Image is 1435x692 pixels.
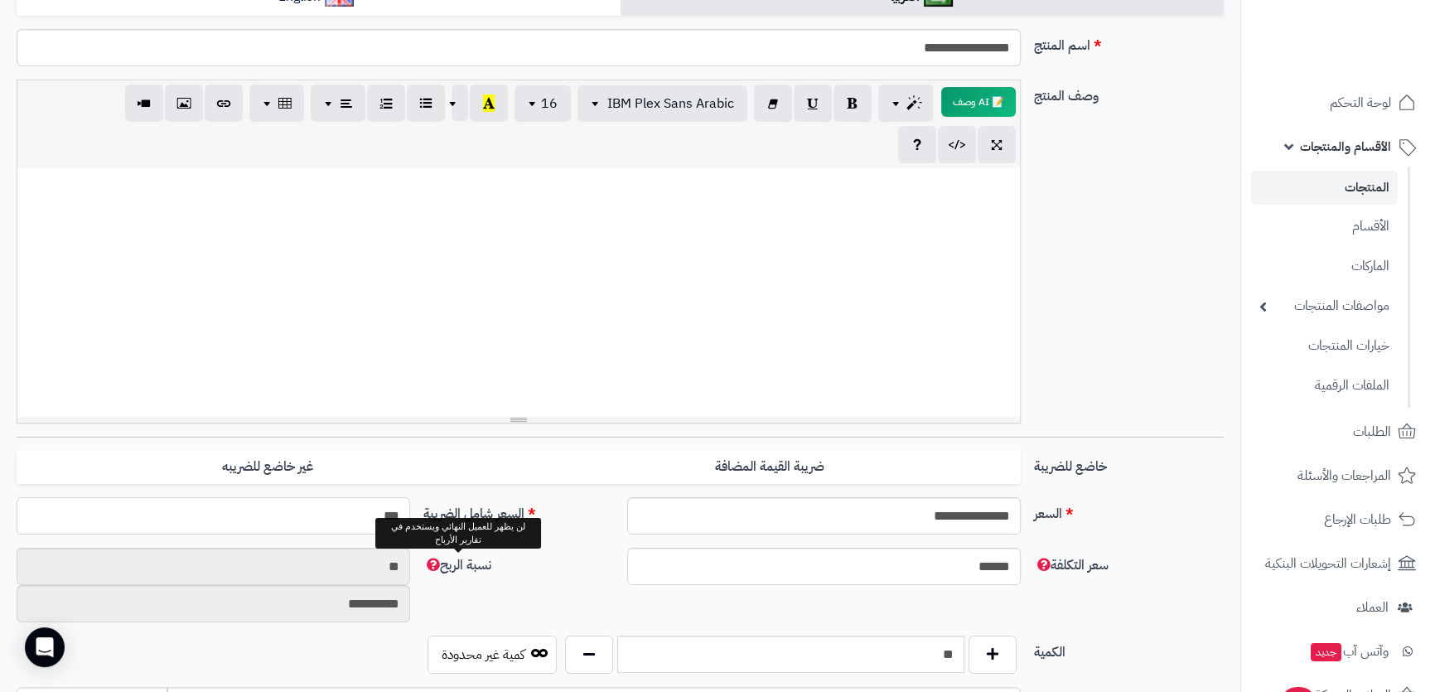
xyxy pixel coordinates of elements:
[1251,171,1398,205] a: المنتجات
[1353,420,1391,443] span: الطلبات
[1300,135,1391,158] span: الأقسام والمنتجات
[1251,83,1425,123] a: لوحة التحكم
[515,85,571,122] button: 16
[417,497,621,524] label: السعر شامل الضريبة
[1251,412,1425,452] a: الطلبات
[577,85,747,122] button: IBM Plex Sans Arabic
[1251,368,1398,404] a: الملفات الرقمية
[1311,643,1341,661] span: جديد
[25,627,65,667] div: Open Intercom Messenger
[1251,588,1425,627] a: العملاء
[1027,80,1231,106] label: وصف المنتج
[1027,497,1231,524] label: السعر
[1324,508,1391,531] span: طلبات الإرجاع
[1251,209,1398,244] a: الأقسام
[17,450,519,484] label: غير خاضع للضريبه
[519,450,1021,484] label: ضريبة القيمة المضافة
[1027,29,1231,56] label: اسم المنتج
[1034,555,1109,575] span: سعر التكلفة
[1251,500,1425,540] a: طلبات الإرجاع
[1251,632,1425,671] a: وآتس آبجديد
[1027,450,1231,477] label: خاضع للضريبة
[1251,249,1398,284] a: الماركات
[1251,456,1425,496] a: المراجعات والأسئلة
[541,94,558,114] span: 16
[1297,464,1391,487] span: المراجعات والأسئلة
[1322,12,1419,47] img: logo-2.png
[1330,91,1391,114] span: لوحة التحكم
[1027,636,1231,662] label: الكمية
[1356,596,1389,619] span: العملاء
[1309,640,1389,663] span: وآتس آب
[1265,552,1391,575] span: إشعارات التحويلات البنكية
[1251,328,1398,364] a: خيارات المنتجات
[941,87,1016,117] button: 📝 AI وصف
[607,94,734,114] span: IBM Plex Sans Arabic
[375,518,541,549] div: لن يظهر للعميل النهائي ويستخدم في تقارير الأرباح
[423,555,491,575] span: نسبة الربح
[1251,288,1398,324] a: مواصفات المنتجات
[1251,544,1425,583] a: إشعارات التحويلات البنكية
